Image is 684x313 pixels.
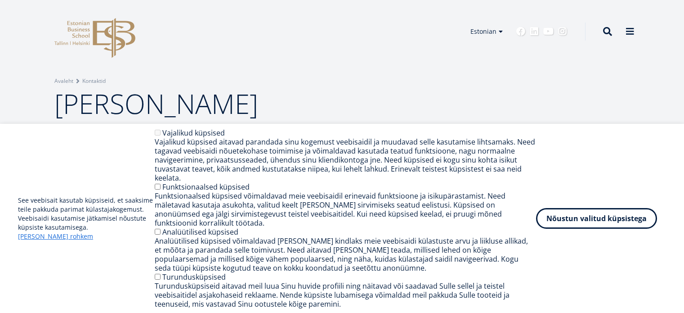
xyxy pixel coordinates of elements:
[516,27,525,36] a: Facebook
[543,27,554,36] a: Youtube
[536,208,657,229] button: Nõustun valitud küpsistega
[18,232,93,241] a: [PERSON_NAME] rohkem
[54,85,258,122] span: [PERSON_NAME]
[155,137,536,182] div: Vajalikud küpsised aitavad parandada sinu kogemust veebisaidil ja muudavad selle kasutamise lihts...
[155,191,536,227] div: Funktsionaalsed küpsised võimaldavad meie veebisaidil erinevaid funktsioone ja isikupärastamist. ...
[162,272,226,282] label: Turundusküpsised
[162,128,225,138] label: Vajalikud küpsised
[155,281,536,308] div: Turundusküpsiseid aitavad meil luua Sinu huvide profiili ning näitavad või saadavad Sulle sellel ...
[155,236,536,272] div: Analüütilised küpsised võimaldavad [PERSON_NAME] kindlaks meie veebisaidi külastuste arvu ja liik...
[82,77,106,86] a: Kontaktid
[530,27,539,36] a: Linkedin
[162,182,250,192] label: Funktsionaalsed küpsised
[558,27,567,36] a: Instagram
[54,77,73,86] a: Avaleht
[18,196,155,241] p: See veebisait kasutab küpsiseid, et saaksime teile pakkuda parimat külastajakogemust. Veebisaidi ...
[162,227,238,237] label: Analüütilised küpsised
